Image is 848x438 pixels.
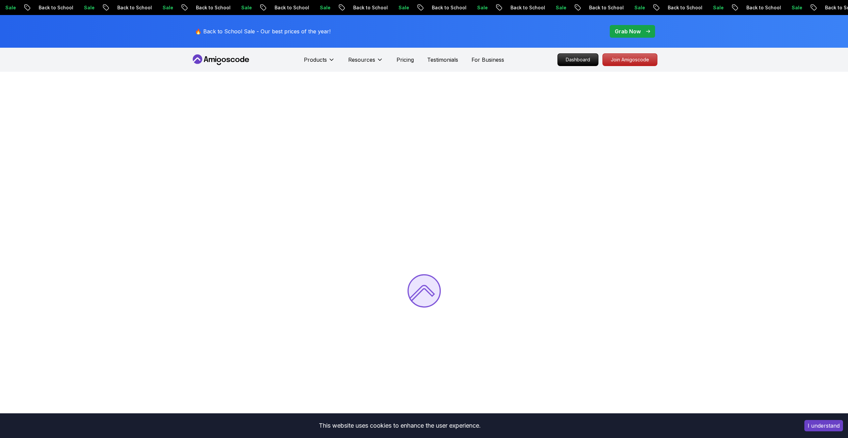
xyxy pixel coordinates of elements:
[615,27,641,35] p: Grab Now
[804,420,843,431] button: Accept cookies
[558,54,598,66] p: Dashboard
[190,4,235,11] p: Back to School
[314,4,335,11] p: Sale
[603,54,657,66] p: Join Amigoscode
[304,56,335,69] button: Products
[602,53,657,66] a: Join Amigoscode
[269,4,314,11] p: Back to School
[557,53,598,66] a: Dashboard
[347,4,393,11] p: Back to School
[504,4,550,11] p: Back to School
[348,56,383,69] button: Resources
[235,4,257,11] p: Sale
[628,4,650,11] p: Sale
[393,4,414,11] p: Sale
[304,56,327,64] p: Products
[348,56,375,64] p: Resources
[550,4,571,11] p: Sale
[157,4,178,11] p: Sale
[740,4,786,11] p: Back to School
[662,4,707,11] p: Back to School
[5,418,794,433] div: This website uses cookies to enhance the user experience.
[426,4,471,11] p: Back to School
[471,56,504,64] a: For Business
[471,4,492,11] p: Sale
[583,4,628,11] p: Back to School
[111,4,157,11] p: Back to School
[397,56,414,64] a: Pricing
[195,27,331,35] p: 🔥 Back to School Sale - Our best prices of the year!
[707,4,728,11] p: Sale
[786,4,807,11] p: Sale
[427,56,458,64] a: Testimonials
[33,4,78,11] p: Back to School
[78,4,99,11] p: Sale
